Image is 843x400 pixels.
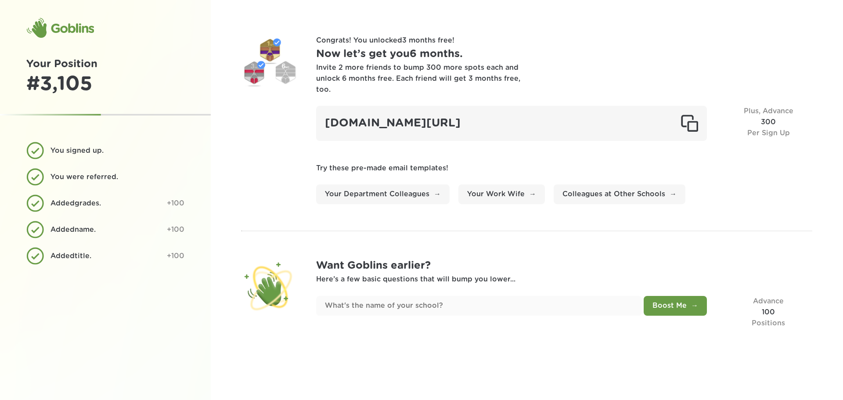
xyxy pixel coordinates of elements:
[50,224,160,235] div: Added name .
[50,145,178,156] div: You signed up.
[752,320,785,327] span: Positions
[316,296,642,316] input: What's the name of your school?
[316,184,450,204] a: Your Department Colleagues
[50,198,160,209] div: Added grades .
[316,46,812,62] h1: Now let’s get you 6 months .
[50,251,160,262] div: Added title .
[753,298,784,305] span: Advance
[458,184,545,204] a: Your Work Wife
[316,106,707,141] div: [DOMAIN_NAME][URL]
[747,130,790,137] span: Per Sign Up
[744,108,793,115] span: Plus, Advance
[316,163,812,174] p: Try these pre-made email templates!
[724,106,812,141] div: 300
[724,296,812,328] div: 100
[316,258,812,274] h1: Want Goblins earlier?
[644,296,707,316] button: Boost Me
[50,172,178,183] div: You were referred.
[26,56,184,72] h1: Your Position
[167,198,184,209] div: +100
[26,72,184,96] div: # 3,105
[316,62,536,95] div: Invite 2 more friends to bump 300 more spots each and unlock 6 months free. Each friend will get ...
[554,184,685,204] a: Colleagues at Other Schools
[167,251,184,262] div: +100
[316,35,812,46] p: Congrats! You unlocked 3 months free !
[26,18,94,39] div: Goblins
[167,224,184,235] div: +100
[316,274,812,285] p: Here’s a few basic questions that will bump you lower...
